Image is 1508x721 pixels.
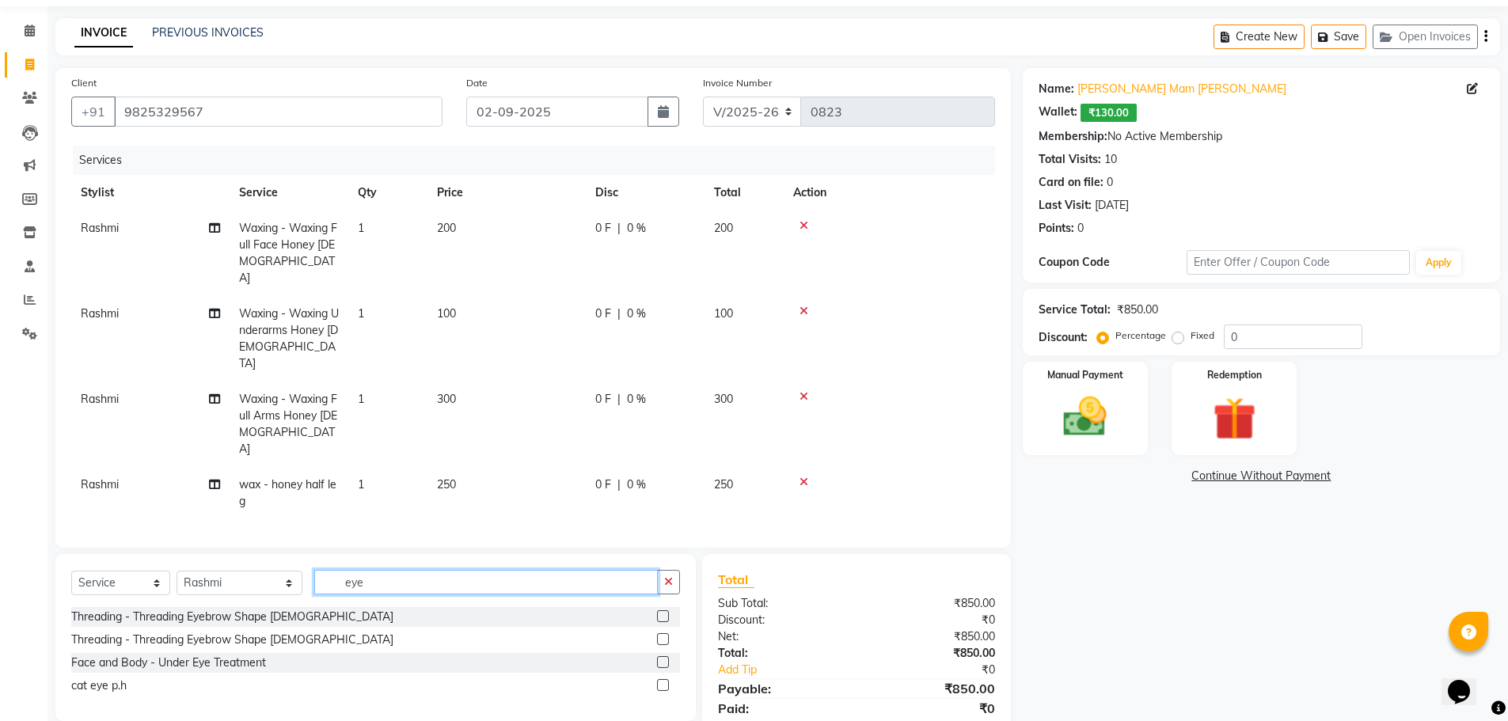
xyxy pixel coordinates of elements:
[1039,174,1103,191] div: Card on file:
[1115,328,1166,343] label: Percentage
[239,477,336,508] span: wax - honey half leg
[239,392,337,456] span: Waxing - Waxing Full Arms Honey [DEMOGRAPHIC_DATA]
[81,392,119,406] span: Rashmi
[1442,658,1492,705] iframe: chat widget
[1077,220,1084,237] div: 0
[114,97,443,127] input: Search by Name/Mobile/Email/Code
[1081,104,1137,122] span: ₹130.00
[1047,368,1123,382] label: Manual Payment
[627,305,646,322] span: 0 %
[1050,392,1120,442] img: _cash.svg
[706,645,857,662] div: Total:
[882,662,1007,678] div: ₹0
[1095,197,1129,214] div: [DATE]
[595,391,611,408] span: 0 F
[857,612,1007,628] div: ₹0
[714,306,733,321] span: 100
[81,221,119,235] span: Rashmi
[1039,220,1074,237] div: Points:
[314,570,658,594] input: Search or Scan
[1214,25,1305,49] button: Create New
[857,645,1007,662] div: ₹850.00
[1039,81,1074,97] div: Name:
[857,699,1007,718] div: ₹0
[152,25,264,40] a: PREVIOUS INVOICES
[714,392,733,406] span: 300
[617,391,621,408] span: |
[595,476,611,493] span: 0 F
[437,477,456,491] span: 250
[857,595,1007,612] div: ₹850.00
[586,175,705,211] th: Disc
[706,662,881,678] a: Add Tip
[71,97,116,127] button: +91
[595,220,611,237] span: 0 F
[627,391,646,408] span: 0 %
[73,146,1007,175] div: Services
[706,612,857,628] div: Discount:
[1026,468,1497,484] a: Continue Without Payment
[714,221,733,235] span: 200
[1117,302,1158,318] div: ₹850.00
[239,306,339,370] span: Waxing - Waxing Underarms Honey [DEMOGRAPHIC_DATA]
[437,392,456,406] span: 300
[358,306,364,321] span: 1
[1039,254,1187,271] div: Coupon Code
[358,221,364,235] span: 1
[703,76,772,90] label: Invoice Number
[706,679,857,698] div: Payable:
[595,305,611,322] span: 0 F
[714,477,733,491] span: 250
[71,632,393,648] div: Threading - Threading Eyebrow Shape [DEMOGRAPHIC_DATA]
[627,220,646,237] span: 0 %
[617,305,621,322] span: |
[1199,392,1270,446] img: _gift.svg
[617,476,621,493] span: |
[705,175,784,211] th: Total
[1039,151,1101,168] div: Total Visits:
[1187,250,1410,275] input: Enter Offer / Coupon Code
[239,221,337,285] span: Waxing - Waxing Full Face Honey [DEMOGRAPHIC_DATA]
[1039,128,1484,145] div: No Active Membership
[857,679,1007,698] div: ₹850.00
[784,175,995,211] th: Action
[427,175,586,211] th: Price
[1311,25,1366,49] button: Save
[1107,174,1113,191] div: 0
[1039,128,1107,145] div: Membership:
[1373,25,1478,49] button: Open Invoices
[437,221,456,235] span: 200
[706,628,857,645] div: Net:
[71,76,97,90] label: Client
[1039,104,1077,122] div: Wallet:
[71,175,230,211] th: Stylist
[1039,197,1092,214] div: Last Visit:
[1077,81,1286,97] a: [PERSON_NAME] Mam [PERSON_NAME]
[1191,328,1214,343] label: Fixed
[1207,368,1262,382] label: Redemption
[718,571,754,588] span: Total
[71,609,393,625] div: Threading - Threading Eyebrow Shape [DEMOGRAPHIC_DATA]
[617,220,621,237] span: |
[74,19,133,47] a: INVOICE
[1416,251,1461,275] button: Apply
[437,306,456,321] span: 100
[627,476,646,493] span: 0 %
[466,76,488,90] label: Date
[706,595,857,612] div: Sub Total:
[358,477,364,491] span: 1
[1104,151,1117,168] div: 10
[230,175,348,211] th: Service
[71,677,127,694] div: cat eye p.h
[1039,329,1088,346] div: Discount:
[81,306,119,321] span: Rashmi
[706,699,857,718] div: Paid:
[857,628,1007,645] div: ₹850.00
[348,175,427,211] th: Qty
[358,392,364,406] span: 1
[81,477,119,491] span: Rashmi
[1039,302,1111,318] div: Service Total:
[71,655,266,671] div: Face and Body - Under Eye Treatment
